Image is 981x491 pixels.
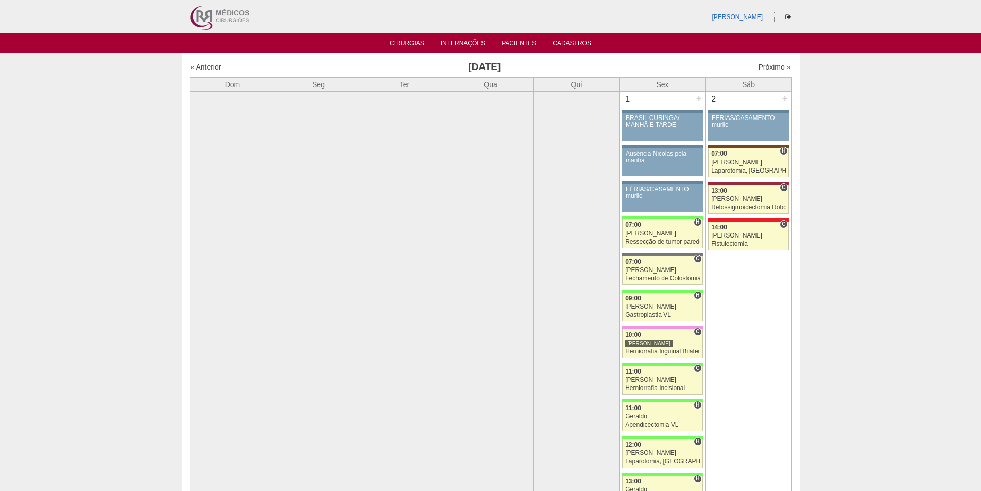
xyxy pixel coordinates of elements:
span: 07:00 [625,221,641,228]
div: Laparotomia, [GEOGRAPHIC_DATA], Drenagem, Bridas [711,167,786,174]
div: Key: Aviso [622,181,702,184]
th: Seg [276,77,362,91]
div: Apendicectomia VL [625,421,700,428]
div: Ausência Nicolas pela manhã [626,150,699,164]
th: Qui [533,77,619,91]
div: Gastroplastia VL [625,312,700,318]
div: Key: Aviso [622,145,702,148]
span: 07:00 [711,150,727,157]
span: Hospital [694,291,701,299]
div: Herniorrafia Inguinal Bilateral [625,348,700,355]
div: Key: Aviso [708,110,788,113]
div: [PERSON_NAME] [625,377,700,383]
a: H 07:00 [PERSON_NAME] Laparotomia, [GEOGRAPHIC_DATA], Drenagem, Bridas [708,148,788,177]
div: + [695,92,703,105]
div: FÉRIAS/CASAMENTO murilo [712,115,785,128]
div: Laparotomia, [GEOGRAPHIC_DATA], Drenagem, Bridas VL [625,458,700,465]
div: [PERSON_NAME] [625,450,700,456]
span: 14:00 [711,224,727,231]
a: H 07:00 [PERSON_NAME] Ressecção de tumor parede abdominal pélvica [622,219,702,248]
div: 1 [620,92,636,107]
h3: [DATE] [334,60,634,75]
span: 11:00 [625,404,641,412]
div: Key: Assunção [708,218,788,222]
span: Hospital [694,401,701,409]
span: Consultório [694,364,701,373]
div: Key: Aviso [622,110,702,113]
a: C 11:00 [PERSON_NAME] Herniorrafia Incisional [622,366,702,395]
span: Hospital [694,218,701,226]
a: [PERSON_NAME] [712,13,763,21]
div: Fistulectomia [711,241,786,247]
a: Cirurgias [390,40,424,50]
span: Hospital [694,437,701,446]
a: Próximo » [758,63,790,71]
div: BRASIL CURINGA/ MANHÃ E TARDE [626,115,699,128]
div: Key: Brasil [622,473,702,476]
a: C 13:00 [PERSON_NAME] Retossigmoidectomia Robótica [708,185,788,214]
span: 13:00 [711,187,727,194]
a: BRASIL CURINGA/ MANHÃ E TARDE [622,113,702,141]
div: Geraldo [625,413,700,420]
div: Key: Brasil [622,399,702,402]
th: Sex [619,77,705,91]
a: C 14:00 [PERSON_NAME] Fistulectomia [708,222,788,250]
div: Key: Sírio Libanês [708,182,788,185]
a: Internações [441,40,486,50]
span: Hospital [694,475,701,483]
span: 11:00 [625,368,641,375]
div: [PERSON_NAME] [625,267,700,274]
div: Key: Brasil [622,290,702,293]
a: C 10:00 [PERSON_NAME] Herniorrafia Inguinal Bilateral [622,329,702,358]
a: Pacientes [502,40,536,50]
a: FÉRIAS/CASAMENTO murilo [708,113,788,141]
div: FÉRIAS/CASAMENTO murilo [626,186,699,199]
span: Hospital [780,147,787,155]
div: [PERSON_NAME] [625,303,700,310]
a: H 11:00 Geraldo Apendicectomia VL [622,402,702,431]
span: 13:00 [625,478,641,485]
span: 12:00 [625,441,641,448]
div: [PERSON_NAME] [625,340,673,347]
span: 10:00 [625,331,641,338]
span: Consultório [780,183,787,192]
th: Dom [190,77,276,91]
div: Herniorrafia Incisional [625,385,700,392]
th: Sáb [705,77,791,91]
div: [PERSON_NAME] [711,159,786,166]
a: « Anterior [191,63,221,71]
span: Consultório [694,328,701,336]
th: Qua [448,77,533,91]
div: Key: Albert Einstein [622,326,702,329]
div: 2 [706,92,722,107]
span: 09:00 [625,295,641,302]
div: [PERSON_NAME] [625,230,700,237]
div: Key: Santa Joana [708,145,788,148]
a: C 07:00 [PERSON_NAME] Fechamento de Colostomia ou Enterostomia [622,256,702,285]
div: [PERSON_NAME] [711,232,786,239]
a: H 09:00 [PERSON_NAME] Gastroplastia VL [622,293,702,321]
a: FÉRIAS/CASAMENTO murilo [622,184,702,212]
a: Cadastros [553,40,591,50]
div: Ressecção de tumor parede abdominal pélvica [625,239,700,245]
div: Key: Santa Catarina [622,253,702,256]
div: Key: Brasil [622,363,702,366]
span: 07:00 [625,258,641,265]
a: Ausência Nicolas pela manhã [622,148,702,176]
span: Consultório [780,220,787,228]
a: H 12:00 [PERSON_NAME] Laparotomia, [GEOGRAPHIC_DATA], Drenagem, Bridas VL [622,439,702,468]
div: + [781,92,789,105]
div: [PERSON_NAME] [711,196,786,202]
div: Key: Brasil [622,216,702,219]
div: Key: Brasil [622,436,702,439]
div: Fechamento de Colostomia ou Enterostomia [625,275,700,282]
span: Consultório [694,255,701,263]
th: Ter [362,77,448,91]
div: Retossigmoidectomia Robótica [711,204,786,211]
i: Sair [785,14,791,20]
